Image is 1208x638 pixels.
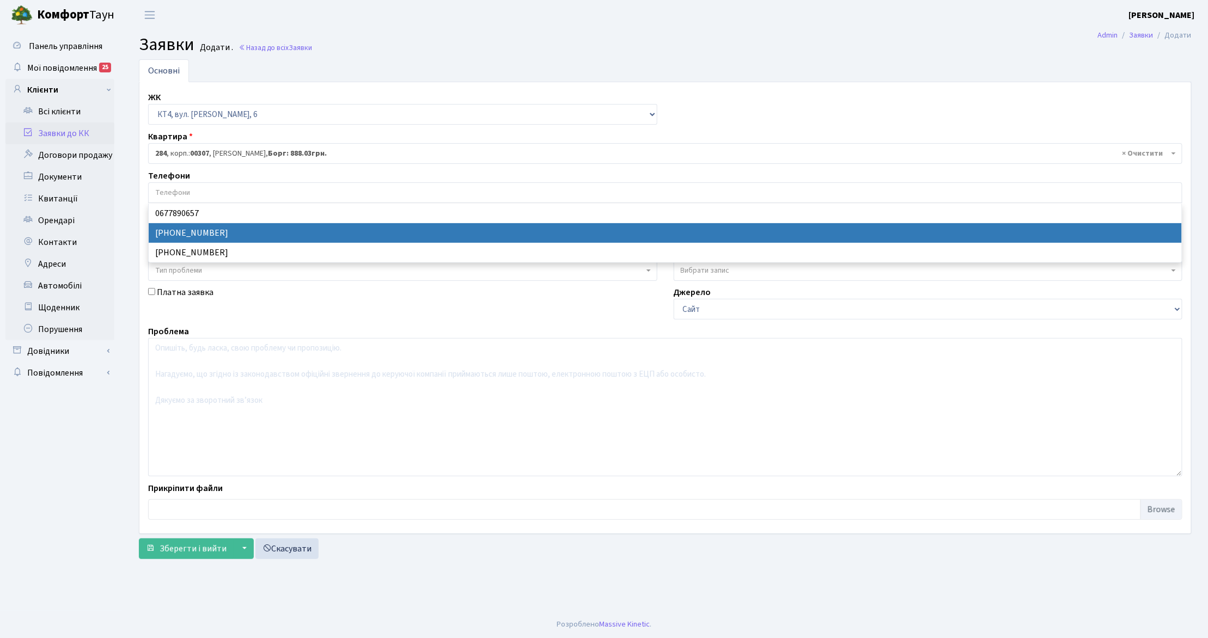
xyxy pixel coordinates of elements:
a: Клієнти [5,79,114,101]
span: Видалити всі елементи [1122,148,1163,159]
span: Заявки [289,42,312,53]
a: Панель управління [5,35,114,57]
a: Квитанції [5,188,114,210]
a: Автомобілі [5,275,114,297]
label: Джерело [674,286,711,299]
a: Адреси [5,253,114,275]
a: [PERSON_NAME] [1129,9,1195,22]
a: Всі клієнти [5,101,114,122]
button: Переключити навігацію [136,6,163,24]
a: Договори продажу [5,144,114,166]
label: Проблема [148,325,189,338]
a: Довідники [5,340,114,362]
span: Вибрати запис [681,265,730,276]
li: [PHONE_NUMBER] [149,223,1182,243]
b: 284 [155,148,167,159]
div: Розроблено . [557,618,651,630]
li: [PHONE_NUMBER] [149,243,1182,262]
b: Комфорт [37,6,89,23]
a: Заявки до КК [5,122,114,144]
a: Заявки [1130,29,1154,41]
label: Квартира [148,130,193,143]
b: Борг: 888.03грн. [268,148,327,159]
a: Мої повідомлення25 [5,57,114,79]
span: Таун [37,6,114,24]
button: Зберегти і вийти [139,538,234,559]
span: Заявки [139,32,194,57]
label: ЖК [148,91,161,104]
b: [PERSON_NAME] [1129,9,1195,21]
div: 25 [99,63,111,72]
span: Мої повідомлення [27,62,97,74]
span: <b>284</b>, корп.: <b>00307</b>, Галушко Костянтин Григорович, <b>Борг: 888.03грн.</b> [148,143,1182,164]
label: Прикріпити файли [148,482,223,495]
span: Панель управління [29,40,102,52]
small: Додати . [198,42,233,53]
a: Massive Kinetic [599,618,650,630]
a: Повідомлення [5,362,114,384]
img: logo.png [11,4,33,26]
a: Основні [139,59,189,82]
span: <b>284</b>, корп.: <b>00307</b>, Галушко Костянтин Григорович, <b>Борг: 888.03грн.</b> [155,148,1169,159]
a: Орендарі [5,210,114,231]
nav: breadcrumb [1082,24,1208,47]
li: Додати [1154,29,1192,41]
a: Щоденник [5,297,114,318]
label: Платна заявка [157,286,213,299]
span: Зберегти і вийти [160,543,227,555]
input: Телефони [149,183,1182,203]
label: Телефони [148,169,190,182]
a: Скасувати [255,538,319,559]
span: Тип проблеми [155,265,202,276]
a: Документи [5,166,114,188]
a: Контакти [5,231,114,253]
a: Admin [1098,29,1118,41]
li: 0677890657 [149,204,1182,223]
a: Назад до всіхЗаявки [239,42,312,53]
b: 00307 [190,148,209,159]
a: Порушення [5,318,114,340]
